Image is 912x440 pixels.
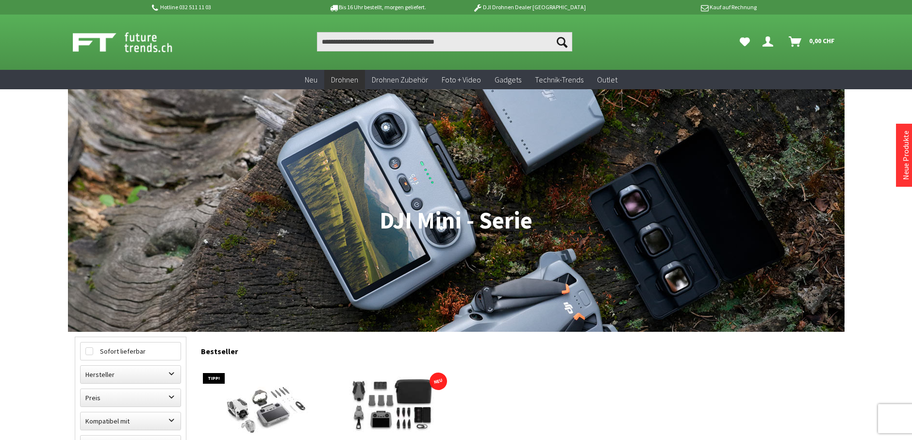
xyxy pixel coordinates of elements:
[305,75,317,84] span: Neu
[901,130,911,180] a: Neue Produkte
[81,342,181,360] label: Sofort lieferbar
[495,75,521,84] span: Gadgets
[302,1,453,13] p: Bis 16 Uhr bestellt, morgen geliefert.
[488,70,528,90] a: Gadgets
[597,75,617,84] span: Outlet
[150,1,302,13] p: Hotline 032 511 11 03
[372,75,428,84] span: Drohnen Zubehör
[535,75,583,84] span: Technik-Trends
[331,75,358,84] span: Drohnen
[81,412,181,430] label: Kompatibel mit
[552,32,572,51] button: Suchen
[365,70,435,90] a: Drohnen Zubehör
[453,1,605,13] p: DJI Drohnen Dealer [GEOGRAPHIC_DATA]
[605,1,757,13] p: Kauf auf Rechnung
[75,209,838,233] h1: DJI Mini - Serie
[735,32,755,51] a: Meine Favoriten
[442,75,481,84] span: Foto + Video
[324,70,365,90] a: Drohnen
[435,70,488,90] a: Foto + Video
[317,32,572,51] input: Produkt, Marke, Kategorie, EAN, Artikelnummer…
[809,33,835,49] span: 0,00 CHF
[201,337,838,361] div: Bestseller
[528,70,590,90] a: Technik-Trends
[759,32,781,51] a: Hi, Matthias - Dein Konto
[298,70,324,90] a: Neu
[785,32,840,51] a: Warenkorb
[81,389,181,407] label: Preis
[81,366,181,383] label: Hersteller
[590,70,624,90] a: Outlet
[73,30,194,54] img: Shop Futuretrends - zur Startseite wechseln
